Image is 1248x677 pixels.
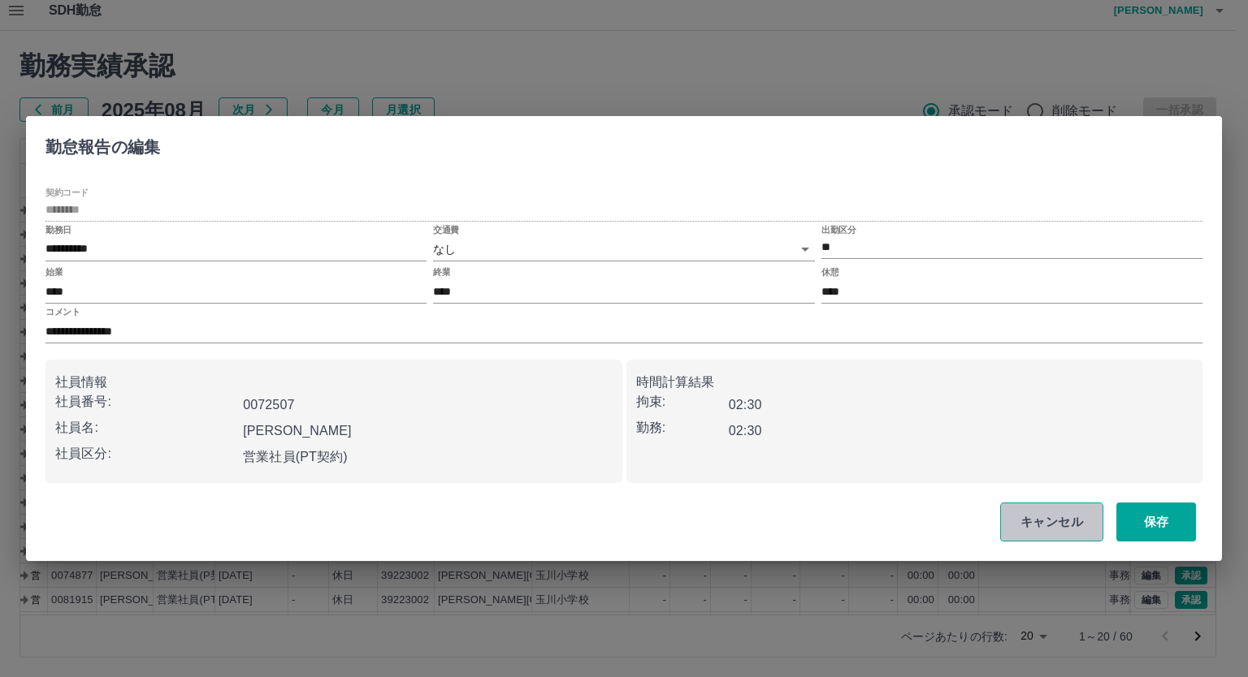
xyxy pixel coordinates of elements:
[243,450,348,464] b: 営業社員(PT契約)
[243,424,352,438] b: [PERSON_NAME]
[729,424,762,438] b: 02:30
[821,223,856,235] label: 出勤区分
[45,186,89,198] label: 契約コード
[26,116,180,171] h2: 勤怠報告の編集
[433,238,814,261] div: なし
[1000,502,1103,541] button: キャンセル
[433,266,450,278] label: 終業
[45,223,71,235] label: 勤務日
[1116,502,1196,541] button: 保存
[636,392,729,412] p: 拘束:
[55,392,236,412] p: 社員番号:
[636,418,729,438] p: 勤務:
[55,373,613,392] p: 社員情報
[821,266,838,278] label: 休憩
[55,444,236,464] p: 社員区分:
[55,418,236,438] p: 社員名:
[636,373,1194,392] p: 時間計算結果
[45,266,63,278] label: 始業
[45,306,80,318] label: コメント
[433,223,459,235] label: 交通費
[729,398,762,412] b: 02:30
[243,398,294,412] b: 0072507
